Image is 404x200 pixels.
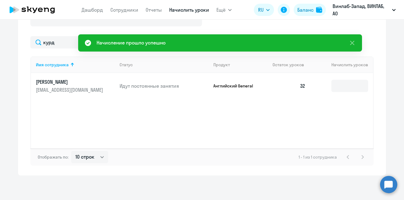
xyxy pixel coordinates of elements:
div: Имя сотрудника [36,62,69,67]
span: 1 - 1 из 1 сотрудника [299,154,337,160]
p: [PERSON_NAME] [36,79,105,85]
div: Продукт [213,62,268,67]
a: Начислить уроки [169,7,209,13]
span: Ещё [216,6,226,13]
div: Статус [120,62,208,67]
span: Отображать по: [38,154,69,160]
a: Сотрудники [110,7,138,13]
button: Ещё [216,4,232,16]
div: Имя сотрудника [36,62,115,67]
button: Винлаб-Запад, ВИНЛАБ, АО [330,2,399,17]
p: [EMAIL_ADDRESS][DOMAIN_NAME] [36,87,105,93]
a: Дашборд [82,7,103,13]
div: Баланс [297,6,314,13]
p: Идут постоянные занятия [120,83,208,89]
div: Продукт [213,62,230,67]
button: RU [254,4,274,16]
button: Балансbalance [294,4,326,16]
div: Статус [120,62,133,67]
span: RU [258,6,264,13]
td: 32 [268,73,311,99]
input: Поиск по имени, email, продукту или статусу [30,36,198,48]
p: Винлаб-Запад, ВИНЛАБ, АО [333,2,390,17]
span: Остаток уроков [273,62,304,67]
p: Английский General [213,83,259,89]
a: [PERSON_NAME][EMAIL_ADDRESS][DOMAIN_NAME] [36,79,115,93]
div: Начисление прошло успешно [97,39,166,46]
a: Отчеты [146,7,162,13]
th: Начислить уроков [311,56,373,73]
div: Остаток уроков [273,62,311,67]
img: balance [316,7,322,13]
